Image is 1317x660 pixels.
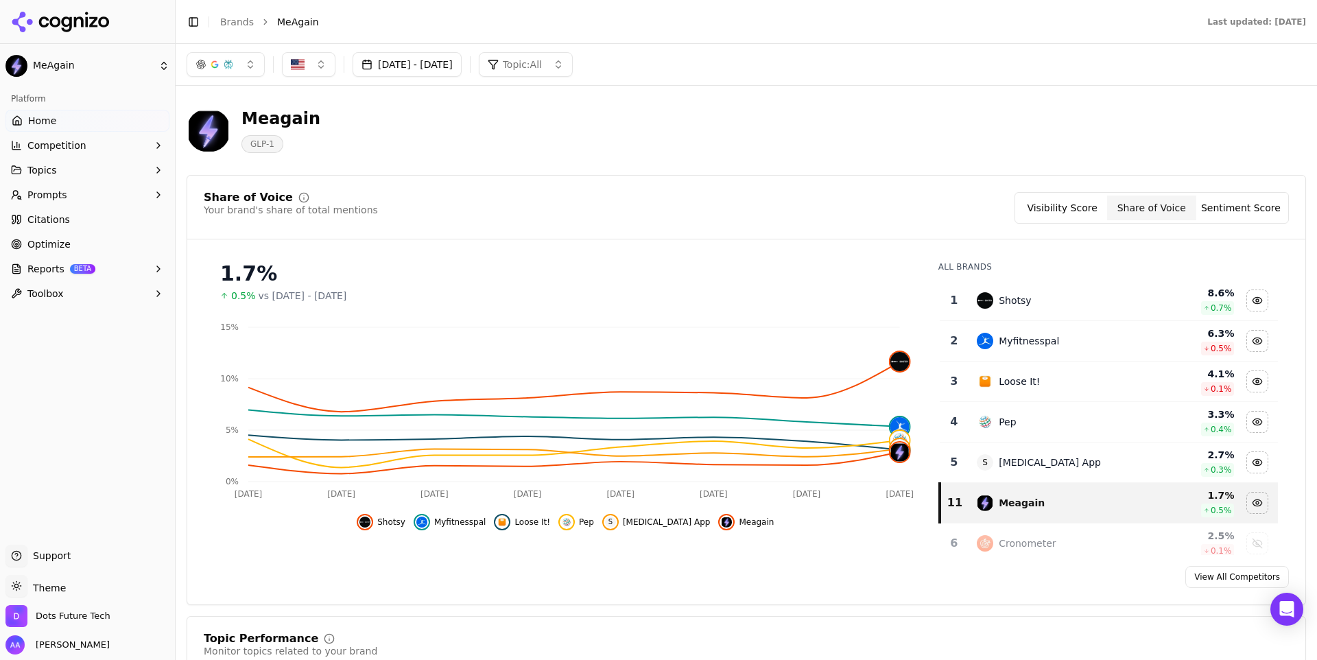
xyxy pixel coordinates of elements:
[739,517,774,528] span: Meagain
[27,139,86,152] span: Competition
[1146,286,1234,300] div: 8.6 %
[1211,303,1232,314] span: 0.7 %
[27,237,71,251] span: Optimize
[940,321,1278,362] tr: 2myfitnesspalMyfitnesspal6.3%0.5%Hide myfitnesspal data
[497,517,508,528] img: loose it!
[5,159,169,181] button: Topics
[940,523,1278,564] tr: 6cronometerCronometer2.5%0.1%Show cronometer data
[945,535,964,552] div: 6
[353,52,462,77] button: [DATE] - [DATE]
[977,292,993,309] img: shotsy
[1107,196,1196,220] button: Share of Voice
[1146,327,1234,340] div: 6.3 %
[1246,290,1268,311] button: Hide shotsy data
[277,15,319,29] span: MeAgain
[5,233,169,255] a: Optimize
[514,517,550,528] span: Loose It!
[938,261,1278,272] div: All Brands
[377,517,405,528] span: Shotsy
[977,495,993,511] img: meagain
[945,292,964,309] div: 1
[70,264,95,274] span: BETA
[1146,448,1234,462] div: 2.7 %
[231,289,256,303] span: 0.5%
[327,489,355,499] tspan: [DATE]
[1211,464,1232,475] span: 0.3 %
[1196,196,1285,220] button: Sentiment Score
[977,535,993,552] img: cronometer
[999,415,1016,429] div: Pep
[940,402,1278,443] tr: 4pepPep3.3%0.4%Hide pep data
[606,489,634,499] tspan: [DATE]
[890,443,910,462] img: meagain
[1270,593,1303,626] div: Open Intercom Messenger
[940,443,1278,483] tr: 5S[MEDICAL_DATA] App2.7%0.3%Hide semaglutide app data
[1246,451,1268,473] button: Hide semaglutide app data
[886,489,914,499] tspan: [DATE]
[241,135,283,153] span: GLP-1
[5,110,169,132] a: Home
[434,517,486,528] span: Myfitnesspal
[1211,505,1232,516] span: 0.5 %
[503,58,542,71] span: Topic: All
[793,489,821,499] tspan: [DATE]
[945,414,964,430] div: 4
[602,514,711,530] button: Hide semaglutide app data
[1018,196,1107,220] button: Visibility Score
[220,374,239,384] tspan: 10%
[259,289,347,303] span: vs [DATE] - [DATE]
[494,514,550,530] button: Hide loose it! data
[357,514,405,530] button: Hide shotsy data
[947,495,964,511] div: 11
[28,114,56,128] span: Home
[241,108,320,130] div: Meagain
[220,16,254,27] a: Brands
[291,58,305,71] img: United States
[977,414,993,430] img: pep
[1146,529,1234,543] div: 2.5 %
[940,362,1278,402] tr: 3loose it!Loose It!4.1%0.1%Hide loose it! data
[1211,424,1232,435] span: 0.4 %
[226,425,239,435] tspan: 5%
[890,439,910,458] span: S
[5,605,27,627] img: Dots Future Tech
[226,477,239,486] tspan: 0%
[999,496,1045,510] div: Meagain
[30,639,110,651] span: [PERSON_NAME]
[579,517,594,528] span: Pep
[27,582,66,593] span: Theme
[999,537,1056,550] div: Cronometer
[235,489,263,499] tspan: [DATE]
[187,108,230,152] img: MeAgain
[1211,545,1232,556] span: 0.1 %
[414,514,486,530] button: Hide myfitnesspal data
[999,334,1059,348] div: Myfitnesspal
[5,635,110,655] button: Open user button
[945,333,964,349] div: 2
[890,431,910,450] img: pep
[420,489,449,499] tspan: [DATE]
[1185,566,1289,588] a: View All Competitors
[5,184,169,206] button: Prompts
[721,517,732,528] img: meagain
[718,514,774,530] button: Hide meagain data
[416,517,427,528] img: myfitnesspal
[1246,532,1268,554] button: Show cronometer data
[220,15,1180,29] nav: breadcrumb
[999,456,1101,469] div: [MEDICAL_DATA] App
[5,258,169,280] button: ReportsBETA
[1211,384,1232,394] span: 0.1 %
[1246,492,1268,514] button: Hide meagain data
[204,633,318,644] div: Topic Performance
[514,489,542,499] tspan: [DATE]
[605,517,616,528] span: S
[27,549,71,563] span: Support
[204,192,293,203] div: Share of Voice
[5,88,169,110] div: Platform
[27,188,67,202] span: Prompts
[36,610,110,622] span: Dots Future Tech
[5,55,27,77] img: MeAgain
[623,517,711,528] span: [MEDICAL_DATA] App
[977,454,993,471] span: S
[359,517,370,528] img: shotsy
